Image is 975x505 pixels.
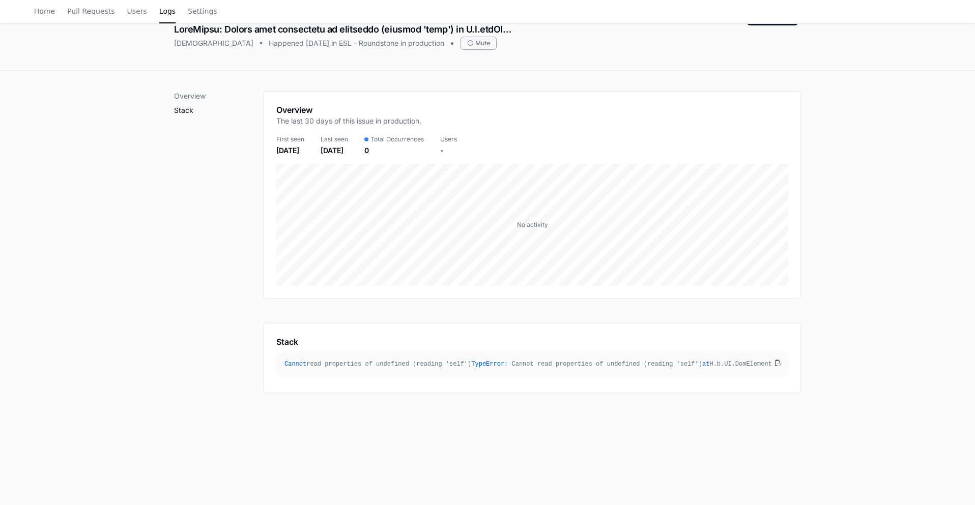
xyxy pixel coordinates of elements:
[67,8,114,14] span: Pull Requests
[269,38,444,48] div: Happened [DATE] in ESL - Roundstone in production
[471,361,504,368] span: TypeError
[276,116,421,126] p: The last 30 days of this issue in production.
[461,37,497,50] div: Mute
[188,8,217,14] span: Settings
[174,38,253,48] div: [DEMOGRAPHIC_DATA]
[321,145,348,156] div: [DATE]
[159,8,176,14] span: Logs
[276,336,788,348] app-pz-page-link-header: Stack
[174,105,264,115] p: Stack
[284,361,306,368] span: Cannot
[174,91,264,101] p: Overview
[440,145,457,156] div: -
[440,135,457,143] div: Users
[127,8,147,14] span: Users
[321,135,348,143] div: Last seen
[702,361,709,368] span: at
[276,104,421,116] h1: Overview
[284,360,772,368] div: read properties of undefined (reading 'self') : Cannot read properties of undefined (reading 'sel...
[34,8,55,14] span: Home
[364,145,424,156] div: 0
[174,22,516,37] div: LoreMipsu: Dolors amet consectetu ad elitseddo (eiusmod 'temp') in U.l.etdOloremag (aliqu://enima...
[517,221,548,229] div: No activity
[276,135,304,143] div: First seen
[370,135,424,143] span: Total Occurrences
[276,104,788,132] app-pz-page-link-header: Overview
[276,336,298,348] h1: Stack
[276,145,304,156] div: [DATE]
